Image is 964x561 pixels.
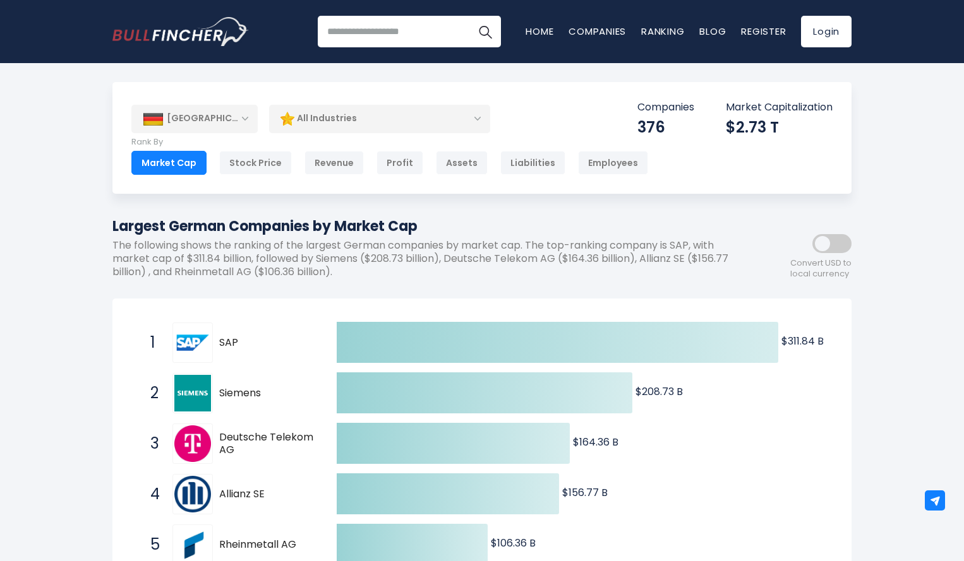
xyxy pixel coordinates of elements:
[269,104,490,133] div: All Industries
[174,476,211,512] img: Allianz SE
[144,433,157,454] span: 3
[131,137,648,148] p: Rank By
[699,25,726,38] a: Blog
[573,435,618,449] text: $164.36 B
[801,16,852,47] a: Login
[131,151,207,175] div: Market Cap
[781,334,824,348] text: $311.84 B
[112,216,738,237] h1: Largest German Companies by Market Cap
[469,16,501,47] button: Search
[741,25,786,38] a: Register
[112,17,249,46] img: Bullfincher logo
[174,324,211,361] img: SAP
[144,483,157,505] span: 4
[500,151,565,175] div: Liabilities
[304,151,364,175] div: Revenue
[562,485,608,500] text: $156.77 B
[174,425,211,462] img: Deutsche Telekom AG
[569,25,626,38] a: Companies
[219,387,315,400] span: Siemens
[144,332,157,353] span: 1
[726,101,833,114] p: Market Capitalization
[112,17,248,46] a: Go to homepage
[436,151,488,175] div: Assets
[219,538,315,552] span: Rheinmetall AG
[377,151,423,175] div: Profit
[219,336,315,350] span: SAP
[144,382,157,404] span: 2
[790,258,852,280] span: Convert USD to local currency
[641,25,684,38] a: Ranking
[637,117,694,137] div: 376
[144,534,157,555] span: 5
[578,151,648,175] div: Employees
[219,151,292,175] div: Stock Price
[636,384,683,399] text: $208.73 B
[174,375,211,411] img: Siemens
[219,431,315,458] span: Deutsche Telekom AG
[491,536,536,550] text: $106.36 B
[131,105,258,133] div: [GEOGRAPHIC_DATA]
[112,239,738,278] p: The following shows the ranking of the largest German companies by market cap. The top-ranking co...
[526,25,553,38] a: Home
[637,101,694,114] p: Companies
[726,117,833,137] div: $2.73 T
[219,488,315,501] span: Allianz SE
